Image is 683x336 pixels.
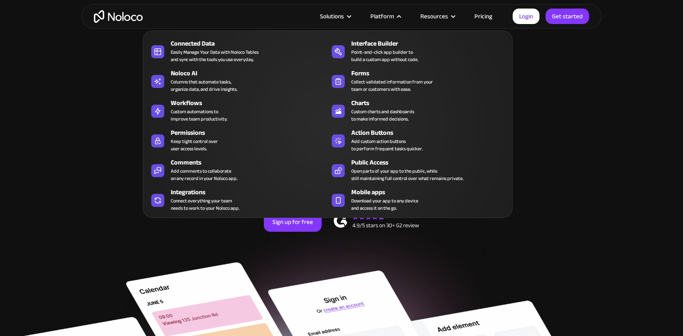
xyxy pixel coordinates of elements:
[89,84,594,149] h2: Business Apps for Teams
[351,128,512,138] div: Action Buttons
[351,98,512,108] div: Charts
[171,48,259,63] div: Easily Manage Your Data with Noloco Tables and sync with the tools you use everyday.
[143,19,513,218] nav: Platform
[328,67,508,94] a: FormsCollect validated information from yourteam or customers with ease.
[420,11,448,22] div: Resources
[370,11,394,22] div: Platform
[328,186,508,213] a: Mobile appsDownload your app to any deviceand access it on the go.
[171,68,331,78] div: Noloco AI
[360,11,410,22] div: Platform
[147,37,328,65] a: Connected DataEasily Manage Your Data with Noloco Tablesand sync with the tools you use everyday.
[351,39,512,48] div: Interface Builder
[464,11,502,22] a: Pricing
[171,108,227,123] div: Custom automations to improve team productivity.
[351,138,423,152] div: Add custom action buttons to perform frequent tasks quicker.
[320,11,344,22] div: Solutions
[171,187,331,197] div: Integrations
[264,212,322,232] a: Sign up for free
[171,78,237,93] div: Columns that automate tasks, organize data, and drive insights.
[513,9,539,24] a: Login
[351,108,414,123] div: Custom charts and dashboards to make informed decisions.
[171,158,331,167] div: Comments
[310,11,360,22] div: Solutions
[94,10,143,23] a: home
[147,186,328,213] a: IntegrationsConnect everything your teamneeds to work to your Noloco app.
[351,167,463,182] div: Open parts of your app to the public, while still maintaining full control over what remains priv...
[351,68,512,78] div: Forms
[328,37,508,65] a: Interface BuilderPoint-and-click app builder tobuild a custom app without code.
[328,97,508,124] a: ChartsCustom charts and dashboardsto make informed decisions.
[351,187,512,197] div: Mobile apps
[328,156,508,184] a: Public AccessOpen parts of your app to the public, whilestill maintaining full control over what ...
[410,11,464,22] div: Resources
[328,126,508,154] a: Action ButtonsAdd custom action buttonsto perform frequent tasks quicker.
[171,167,237,182] div: Add comments to collaborate on any record in your Noloco app.
[147,156,328,184] a: CommentsAdd comments to collaborateon any record in your Noloco app.
[546,9,589,24] a: Get started
[351,48,418,63] div: Point-and-click app builder to build a custom app without code.
[147,97,328,124] a: WorkflowsCustom automations toimprove team productivity.
[351,78,433,93] div: Collect validated information from your team or customers with ease.
[171,39,331,48] div: Connected Data
[147,126,328,154] a: PermissionsKeep tight control overuser access levels.
[171,197,239,212] div: Connect everything your team needs to work to your Noloco app.
[351,197,418,212] span: Download your app to any device and access it on the go.
[171,138,218,152] div: Keep tight control over user access levels.
[171,98,331,108] div: Workflows
[171,128,331,138] div: Permissions
[89,69,594,76] h1: Custom No-Code Business Apps Platform
[351,158,512,167] div: Public Access
[147,67,328,94] a: Noloco AIColumns that automate tasks,organize data, and drive insights.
